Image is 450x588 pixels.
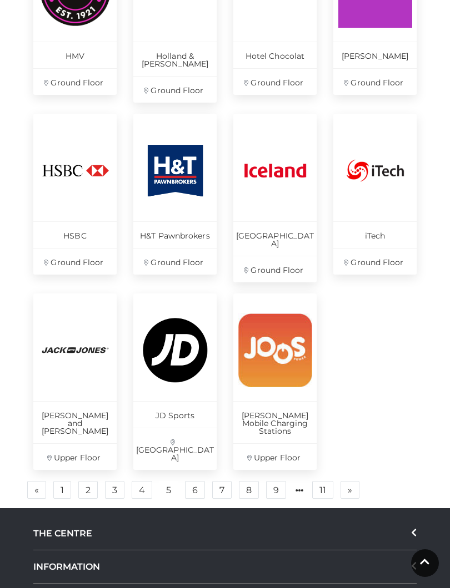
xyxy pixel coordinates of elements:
p: Ground Floor [133,76,217,103]
a: H&T Pawnbrokers Ground Floor [133,114,217,275]
a: 2 [78,481,98,499]
p: Ground Floor [133,248,217,275]
p: Ground Floor [333,68,417,95]
span: » [348,486,352,494]
p: Ground Floor [333,248,417,275]
a: JD Sports [GEOGRAPHIC_DATA] [133,293,217,470]
a: 3 [105,481,124,499]
p: [PERSON_NAME] [333,42,417,68]
a: 4 [132,481,152,499]
p: [GEOGRAPHIC_DATA] [133,428,217,470]
a: 7 [212,481,232,499]
p: Holland & [PERSON_NAME] [133,42,217,76]
span: « [34,486,39,494]
a: [PERSON_NAME] and [PERSON_NAME] Upper Floor [33,293,117,470]
a: 1 [53,481,71,499]
p: [GEOGRAPHIC_DATA] [233,221,317,256]
p: HSBC [33,221,117,248]
p: Hotel Chocolat [233,42,317,68]
a: 6 [185,481,205,499]
a: [PERSON_NAME] Mobile Charging Stations Upper Floor [233,293,317,470]
div: THE CENTRE [33,517,417,550]
a: [GEOGRAPHIC_DATA] Ground Floor [233,114,317,282]
p: Ground Floor [233,256,317,282]
p: H&T Pawnbrokers [133,221,217,248]
a: Next [341,481,359,499]
p: JD Sports [133,401,217,428]
a: iTech Ground Floor [333,114,417,275]
p: Ground Floor [33,248,117,275]
p: HMV [33,42,117,68]
p: [PERSON_NAME] and [PERSON_NAME] [33,401,117,443]
a: 8 [239,481,259,499]
a: HSBC Ground Floor [33,114,117,275]
a: Previous [27,481,46,499]
p: Upper Floor [33,443,117,470]
a: 9 [266,481,286,499]
p: Ground Floor [233,68,317,95]
div: INFORMATION [33,550,417,584]
p: Ground Floor [33,68,117,95]
a: 11 [312,481,333,499]
a: 5 [159,481,178,499]
p: [PERSON_NAME] Mobile Charging Stations [233,401,317,443]
p: iTech [333,221,417,248]
p: Upper Floor [233,443,317,470]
